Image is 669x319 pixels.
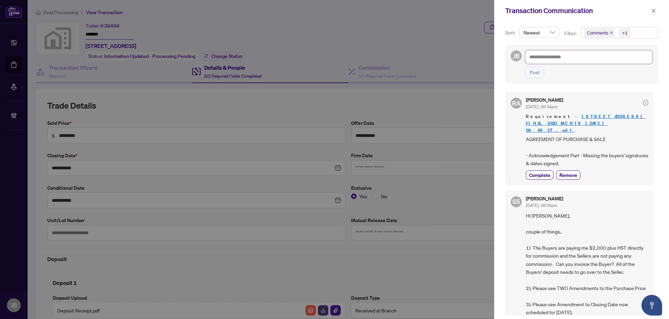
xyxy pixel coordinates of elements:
[526,196,563,201] h5: [PERSON_NAME]
[513,51,520,61] span: JB
[584,28,615,38] span: Comments
[526,113,646,133] a: [STREET_ADDRESS] FINAL DOCUMENTS_[DATE] 08_46_17.pdf
[529,171,550,179] span: Complete
[641,295,662,316] button: Open asap
[512,197,520,206] span: SS
[523,27,555,38] span: Newest
[610,31,613,34] span: close
[526,170,553,180] button: Complete
[526,113,648,134] span: Requirement -
[651,8,656,13] span: close
[559,171,577,179] span: Remove
[587,29,608,36] span: Comments
[505,29,517,37] p: Sort:
[526,98,563,102] h5: [PERSON_NAME]
[526,135,648,168] span: AGREEMENT OF PURCHASE & SALE - Acknowledgement Part - Missing the buyers' signatures & dates signed.
[505,6,649,16] div: Transaction Communication
[622,29,628,36] div: +1
[643,100,648,106] span: check-circle
[512,98,521,108] span: RA
[526,104,557,109] span: [DATE], 09:34pm
[526,203,557,208] span: [DATE], 06:06pm
[556,170,580,180] button: Remove
[565,30,578,37] p: Filter:
[525,67,544,78] button: Post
